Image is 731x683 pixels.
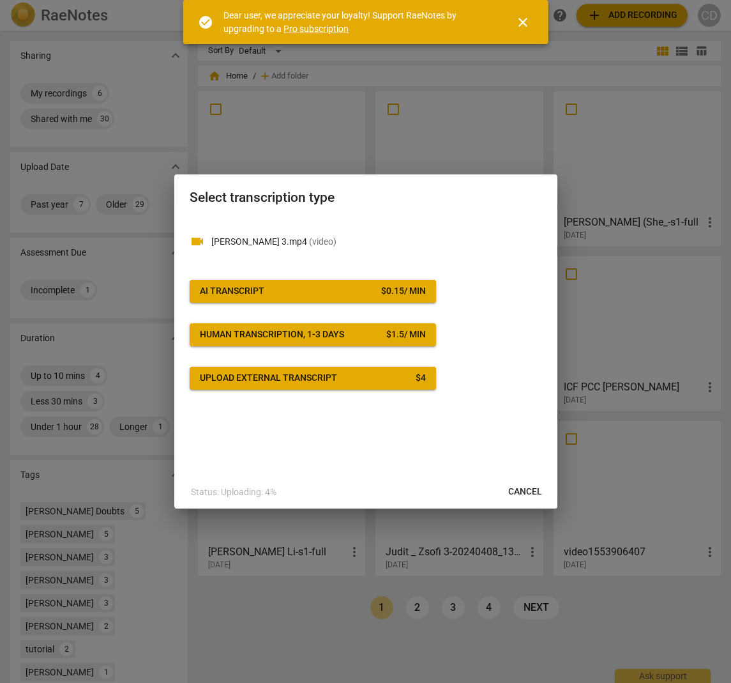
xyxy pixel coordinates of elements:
a: Pro subscription [283,24,349,34]
button: Close [508,7,538,38]
div: Dear user, we appreciate your loyalty! Support RaeNotes by upgrading to a [223,9,492,35]
span: ( video ) [309,236,336,247]
p: Eric Woodard 3.mp4(video) [211,235,542,249]
div: $ 0.15 / min [381,285,426,298]
div: AI Transcript [200,285,264,298]
button: AI Transcript$0.15/ min [190,280,436,303]
h2: Select transcription type [190,190,542,206]
button: Upload external transcript$4 [190,367,436,390]
p: Status: Uploading: 4% [191,486,276,499]
div: $ 4 [416,372,426,385]
div: $ 1.5 / min [386,328,426,341]
button: Cancel [498,480,552,503]
span: close [515,15,531,30]
span: check_circle [198,15,213,30]
div: Human transcription, 1-3 days [200,328,344,341]
span: videocam [190,234,205,249]
span: Cancel [508,486,542,498]
button: Human transcription, 1-3 days$1.5/ min [190,323,436,346]
div: Upload external transcript [200,372,337,385]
